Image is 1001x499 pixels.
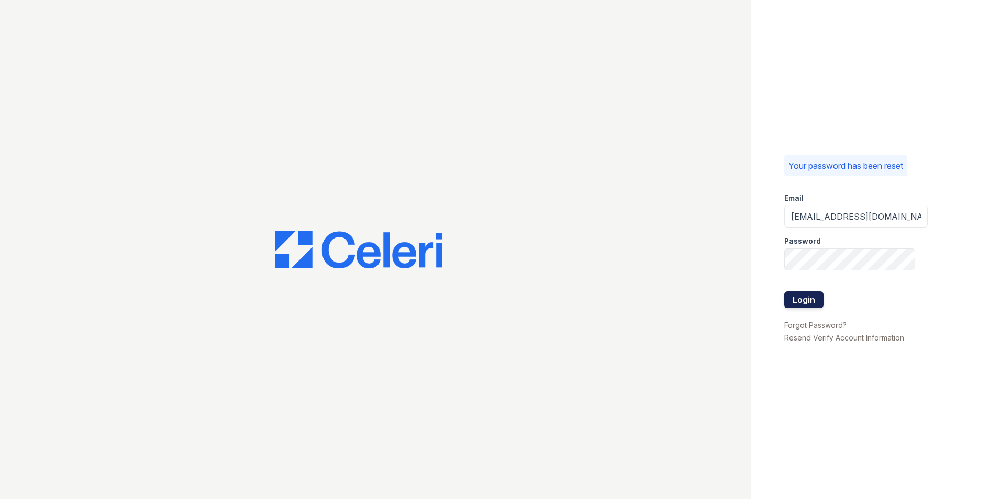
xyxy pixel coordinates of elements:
p: Your password has been reset [788,160,903,172]
button: Login [784,291,824,308]
label: Password [784,236,821,246]
a: Forgot Password? [784,321,847,330]
a: Resend Verify Account Information [784,333,904,342]
label: Email [784,193,804,203]
img: CE_Logo_Blue-a8612792a0a2168367f1c8372b55b34899dd931a85d93a1a3d3e32e68fde9ad4.png [275,231,442,268]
